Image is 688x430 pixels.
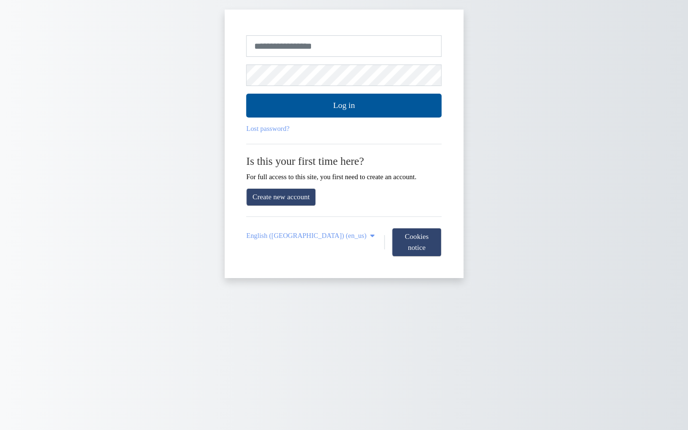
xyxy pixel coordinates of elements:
a: Create new account [247,188,316,206]
a: Lost password? [247,125,290,132]
button: Log in [247,94,442,118]
button: Cookies notice [392,228,441,257]
div: For full access to this site, you first need to create an account. [247,155,442,181]
a: English (United States) ‎(en_us)‎ [247,232,377,240]
h2: Is this your first time here? [247,155,442,168]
